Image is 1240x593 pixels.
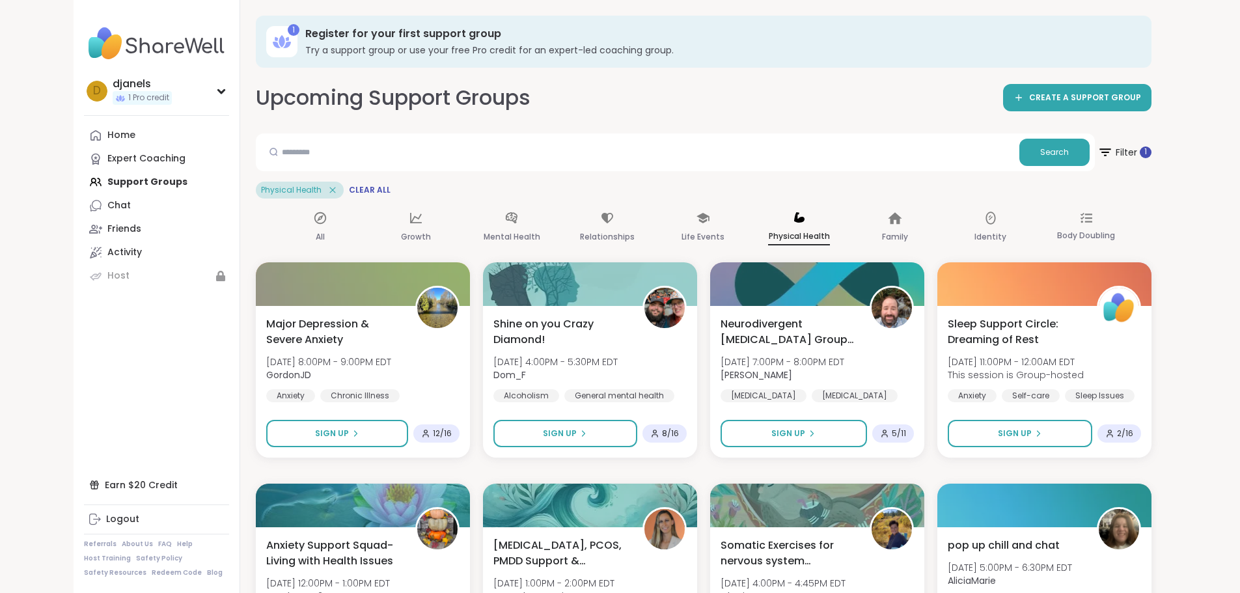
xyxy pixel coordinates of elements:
[84,21,229,66] img: ShareWell Nav Logo
[493,389,559,402] div: Alcoholism
[644,288,685,328] img: Dom_F
[107,199,131,212] div: Chat
[401,229,431,245] p: Growth
[543,428,577,439] span: Sign Up
[721,389,806,402] div: [MEDICAL_DATA]
[84,264,229,288] a: Host
[872,509,912,549] img: CharityRoss
[315,428,349,439] span: Sign Up
[948,368,1084,381] span: This session is Group-hosted
[1019,139,1090,166] button: Search
[107,269,130,283] div: Host
[662,428,679,439] span: 8 / 16
[974,229,1006,245] p: Identity
[106,513,139,526] div: Logout
[1002,389,1060,402] div: Self-care
[812,389,898,402] div: [MEDICAL_DATA]
[493,316,628,348] span: Shine on you Crazy Diamond!
[948,355,1084,368] span: [DATE] 11:00PM - 12:00AM EDT
[84,540,117,549] a: Referrals
[1117,428,1133,439] span: 2 / 16
[721,355,844,368] span: [DATE] 7:00PM - 8:00PM EDT
[417,288,458,328] img: GordonJD
[113,77,172,91] div: djanels
[892,428,906,439] span: 5 / 11
[316,229,325,245] p: All
[1003,84,1151,111] a: CREATE A SUPPORT GROUP
[305,27,1133,41] h3: Register for your first support group
[771,428,805,439] span: Sign Up
[84,568,146,577] a: Safety Resources
[433,428,452,439] span: 12 / 16
[152,568,202,577] a: Redeem Code
[305,44,1133,57] h3: Try a support group or use your free Pro credit for an expert-led coaching group.
[136,554,182,563] a: Safety Policy
[580,229,635,245] p: Relationships
[644,509,685,549] img: DrSarahCummins
[948,561,1072,574] span: [DATE] 5:00PM - 6:30PM EDT
[256,83,530,113] h2: Upcoming Support Groups
[948,538,1060,553] span: pop up chill and chat
[872,288,912,328] img: Brian_L
[493,577,614,590] span: [DATE] 1:00PM - 2:00PM EDT
[948,316,1082,348] span: Sleep Support Circle: Dreaming of Rest
[266,368,311,381] b: GordonJD
[84,217,229,241] a: Friends
[948,389,997,402] div: Anxiety
[1065,389,1135,402] div: Sleep Issues
[484,229,540,245] p: Mental Health
[84,241,229,264] a: Activity
[288,24,299,36] div: 1
[882,229,908,245] p: Family
[207,568,223,577] a: Blog
[107,246,142,259] div: Activity
[1040,146,1069,158] span: Search
[948,574,996,587] b: AliciaMarie
[1057,228,1115,243] p: Body Doubling
[266,316,401,348] span: Major Depression & Severe Anxiety
[266,420,408,447] button: Sign Up
[1099,509,1139,549] img: AliciaMarie
[721,577,846,590] span: [DATE] 4:00PM - 4:45PM EDT
[266,577,390,590] span: [DATE] 12:00PM - 1:00PM EDT
[84,473,229,497] div: Earn $20 Credit
[768,228,830,245] p: Physical Health
[266,538,401,569] span: Anxiety Support Squad- Living with Health Issues
[721,316,855,348] span: Neurodivergent [MEDICAL_DATA] Group - [DATE]
[349,185,391,195] span: Clear All
[177,540,193,549] a: Help
[122,540,153,549] a: About Us
[84,554,131,563] a: Host Training
[948,420,1092,447] button: Sign Up
[721,368,792,381] b: [PERSON_NAME]
[1029,92,1141,103] span: CREATE A SUPPORT GROUP
[158,540,172,549] a: FAQ
[128,92,169,103] span: 1 Pro credit
[998,428,1032,439] span: Sign Up
[493,355,618,368] span: [DATE] 4:00PM - 5:30PM EDT
[93,83,101,100] span: d
[493,538,628,569] span: [MEDICAL_DATA], PCOS, PMDD Support & Empowerment
[417,509,458,549] img: HeatherCM24
[84,508,229,531] a: Logout
[84,147,229,171] a: Expert Coaching
[1144,146,1147,158] span: 1
[107,223,141,236] div: Friends
[564,389,674,402] div: General mental health
[266,355,391,368] span: [DATE] 8:00PM - 9:00PM EDT
[84,124,229,147] a: Home
[107,129,135,142] div: Home
[84,194,229,217] a: Chat
[320,389,400,402] div: Chronic Illness
[1099,288,1139,328] img: ShareWell
[493,368,526,381] b: Dom_F
[493,420,637,447] button: Sign Up
[721,538,855,569] span: Somatic Exercises for nervous system regulation
[721,420,867,447] button: Sign Up
[107,152,186,165] div: Expert Coaching
[1097,133,1151,171] button: Filter 1
[1097,137,1151,168] span: Filter
[261,185,322,195] span: Physical Health
[682,229,724,245] p: Life Events
[266,389,315,402] div: Anxiety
